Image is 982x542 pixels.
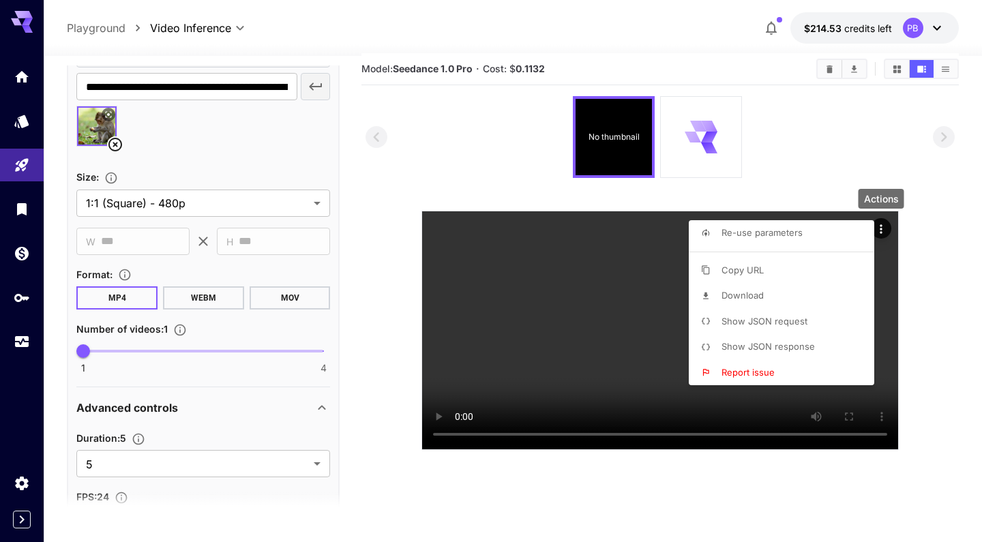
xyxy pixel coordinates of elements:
span: Report issue [721,367,775,378]
span: Re-use parameters [721,227,803,238]
span: Show JSON response [721,341,815,352]
span: Download [721,290,764,301]
div: Actions [859,189,904,209]
span: Copy URL [721,265,764,275]
span: Show JSON request [721,316,807,327]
